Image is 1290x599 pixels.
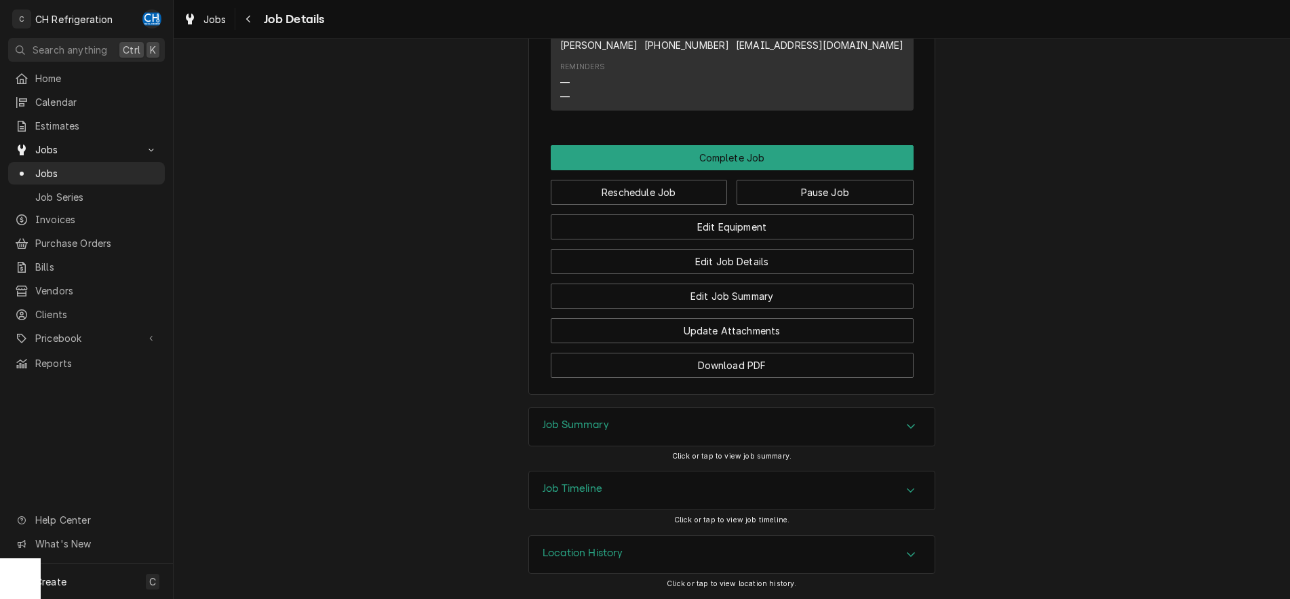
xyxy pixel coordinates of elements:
div: Name [560,25,638,52]
button: Navigate back [238,8,260,30]
div: Button Group Row [551,274,914,309]
div: [PERSON_NAME] [560,38,638,52]
a: Jobs [178,8,232,31]
button: Accordion Details Expand Trigger [529,408,935,446]
div: Button Group [551,145,914,378]
div: Button Group Row [551,239,914,274]
button: Edit Job Details [551,249,914,274]
button: Download PDF [551,353,914,378]
span: Create [35,576,66,587]
span: Click or tap to view location history. [667,579,796,588]
h3: Job Summary [543,419,609,431]
span: Click or tap to view job summary. [672,452,791,461]
span: Calendar [35,95,158,109]
span: Purchase Orders [35,236,158,250]
a: Home [8,67,165,90]
div: Location History [528,535,935,575]
button: Search anythingCtrlK [8,38,165,62]
div: Phone [644,25,729,52]
a: Go to What's New [8,533,165,555]
span: Help Center [35,513,157,527]
a: Go to Pricebook [8,327,165,349]
div: Contact [551,18,914,111]
a: Calendar [8,91,165,113]
div: C [12,9,31,28]
button: Accordion Details Expand Trigger [529,471,935,509]
span: Jobs [203,12,227,26]
div: Button Group Row [551,145,914,170]
span: Clients [35,307,158,322]
span: Ctrl [123,43,140,57]
span: Bills [35,260,158,274]
div: — [560,75,570,90]
button: Edit Job Summary [551,284,914,309]
div: Accordion Header [529,408,935,446]
span: Vendors [35,284,158,298]
div: — [560,90,570,104]
span: Job Series [35,190,158,204]
span: K [150,43,156,57]
span: Click or tap to view job timeline. [674,516,789,524]
span: Estimates [35,119,158,133]
span: C [149,575,156,589]
h3: Job Timeline [543,482,602,495]
a: Vendors [8,279,165,302]
h3: Location History [543,547,623,560]
div: Email [736,25,903,52]
a: Go to Jobs [8,138,165,161]
span: Pricebook [35,331,138,345]
a: Go to Help Center [8,509,165,531]
span: Invoices [35,212,158,227]
button: Accordion Details Expand Trigger [529,536,935,574]
span: Home [35,71,158,85]
div: Reminders [560,62,605,73]
a: Invoices [8,208,165,231]
div: Reminders [560,62,605,103]
div: Client Contact List [551,18,914,117]
a: Estimates [8,115,165,137]
div: Accordion Header [529,471,935,509]
div: CH Refrigeration [35,12,113,26]
button: Reschedule Job [551,180,728,205]
span: Jobs [35,166,158,180]
a: Bills [8,256,165,278]
div: Button Group Row [551,343,914,378]
button: Complete Job [551,145,914,170]
span: Reports [35,356,158,370]
div: Job Timeline [528,471,935,510]
div: Button Group Row [551,309,914,343]
a: Purchase Orders [8,232,165,254]
div: Button Group Row [551,170,914,205]
a: [EMAIL_ADDRESS][DOMAIN_NAME] [736,39,903,51]
div: Job Summary [528,407,935,446]
button: Pause Job [737,180,914,205]
button: Update Attachments [551,318,914,343]
a: Job Series [8,186,165,208]
div: Accordion Header [529,536,935,574]
a: Reports [8,352,165,374]
a: [PHONE_NUMBER] [644,39,729,51]
span: Search anything [33,43,107,57]
span: What's New [35,537,157,551]
button: Edit Equipment [551,214,914,239]
div: Button Group Row [551,205,914,239]
span: Job Details [260,10,325,28]
a: Jobs [8,162,165,185]
div: CH [142,9,161,28]
div: Chris Hiraga's Avatar [142,9,161,28]
a: Clients [8,303,165,326]
div: Client Contact [551,5,914,117]
span: Jobs [35,142,138,157]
